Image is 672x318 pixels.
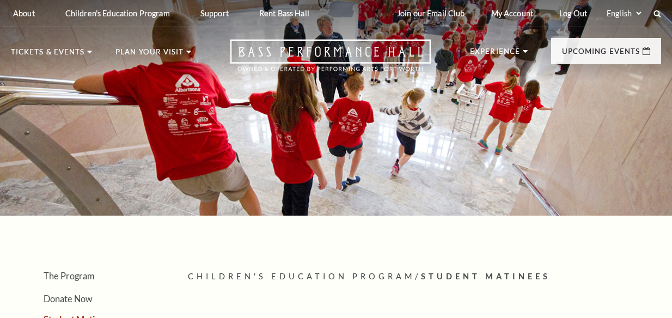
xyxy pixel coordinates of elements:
[188,272,415,281] span: Children's Education Program
[44,293,93,304] a: Donate Now
[604,8,643,19] select: Select:
[65,9,170,18] p: Children's Education Program
[44,271,94,281] a: The Program
[115,48,184,62] p: Plan Your Visit
[188,270,661,284] p: /
[200,9,229,18] p: Support
[259,9,309,18] p: Rent Bass Hall
[13,9,35,18] p: About
[421,272,551,281] span: Student Matinees
[562,48,640,61] p: Upcoming Events
[11,48,84,62] p: Tickets & Events
[470,48,520,61] p: Experience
